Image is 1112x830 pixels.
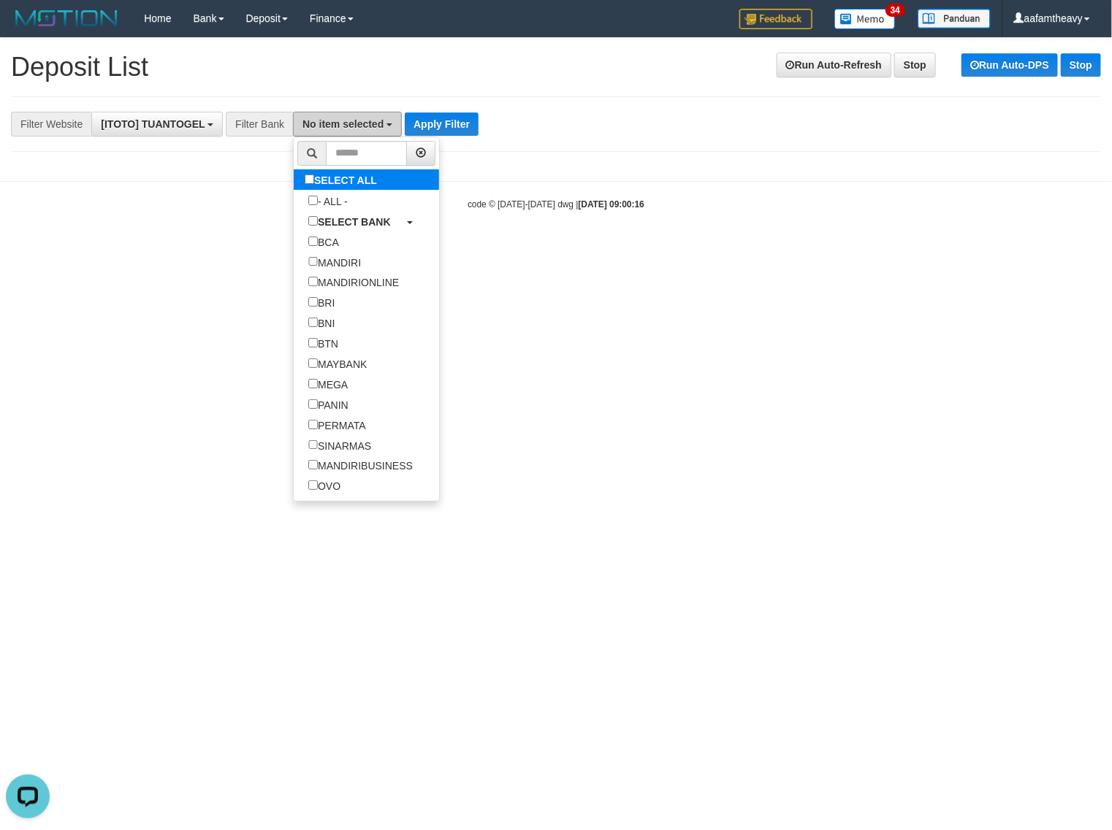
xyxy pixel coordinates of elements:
strong: [DATE] 09:00:16 [579,199,644,210]
input: SINARMAS [308,440,318,450]
span: No item selected [302,118,384,130]
span: 34 [886,4,905,17]
label: MANDIRIONLINE [294,272,414,292]
a: Run Auto-Refresh [777,53,891,77]
span: [ITOTO] TUANTOGEL [101,118,205,130]
input: BCA [308,237,318,246]
img: MOTION_logo.png [11,7,122,29]
label: BTN [294,333,353,353]
label: MAYBANK [294,353,381,374]
label: OVO [294,475,355,496]
input: - ALL - [308,196,318,205]
label: BRI [294,292,349,312]
input: OVO [308,480,318,490]
label: BCA [294,231,354,252]
img: Feedback.jpg [739,9,812,29]
input: PERMATA [308,420,318,429]
label: MANDIRIBUSINESS [294,455,427,475]
a: SELECT BANK [294,211,439,231]
input: SELECT ALL [305,174,314,184]
label: MANDIRI [294,252,376,272]
img: panduan.png [918,9,991,28]
div: Filter Website [11,112,91,137]
input: MANDIRIONLINE [308,277,318,286]
input: MANDIRI [308,257,318,266]
label: SELECT ALL [294,169,392,190]
button: [ITOTO] TUANTOGEL [91,112,223,137]
b: SELECT BANK [318,216,391,228]
img: Button%20Memo.svg [834,9,896,29]
button: No item selected [293,112,402,137]
label: SINARMAS [294,435,386,456]
label: PANIN [294,394,363,415]
input: BNI [308,318,318,327]
button: Open LiveChat chat widget [6,6,50,50]
a: Stop [1061,53,1101,77]
a: Stop [894,53,936,77]
label: MEGA [294,374,362,394]
small: code © [DATE]-[DATE] dwg | [468,199,644,210]
h1: Deposit List [11,53,1101,82]
label: BNI [294,312,349,333]
div: Filter Bank [226,112,293,137]
input: BTN [308,338,318,347]
a: Run Auto-DPS [961,53,1058,77]
input: SELECT BANK [308,216,318,226]
button: Apply Filter [405,112,479,136]
input: MEGA [308,379,318,388]
label: GOPAY [294,496,368,516]
input: MAYBANK [308,358,318,368]
label: PERMATA [294,415,381,435]
label: - ALL - [294,191,362,211]
input: BRI [308,297,318,307]
input: PANIN [308,399,318,409]
input: MANDIRIBUSINESS [308,460,318,469]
